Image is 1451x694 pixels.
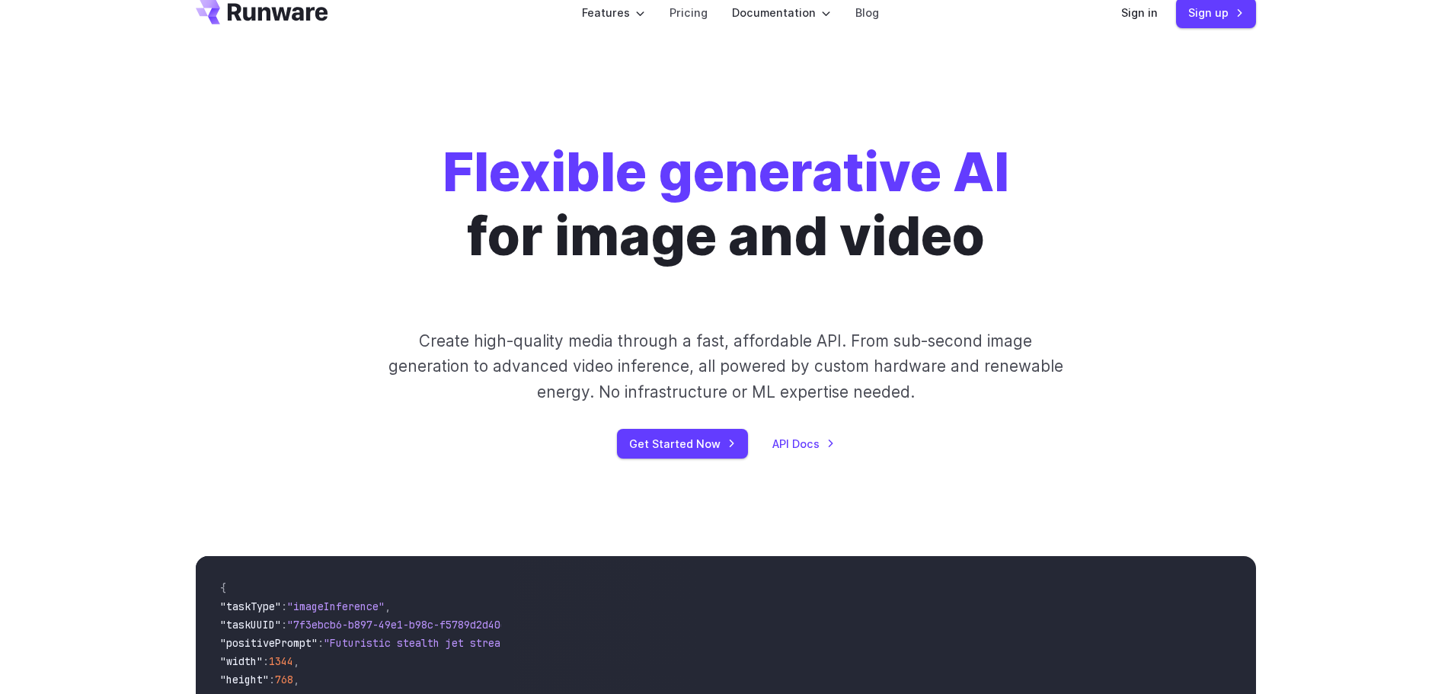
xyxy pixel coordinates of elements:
[617,429,748,459] a: Get Started Now
[318,636,324,650] span: :
[269,654,293,668] span: 1344
[324,636,878,650] span: "Futuristic stealth jet streaking through a neon-lit cityscape with glowing purple exhaust"
[281,618,287,632] span: :
[220,636,318,650] span: "positivePrompt"
[220,600,281,613] span: "taskType"
[443,140,1009,268] h1: for image and video
[263,654,269,668] span: :
[1121,4,1158,21] a: Sign in
[293,673,299,686] span: ,
[772,435,835,453] a: API Docs
[732,4,831,21] label: Documentation
[293,654,299,668] span: ,
[220,618,281,632] span: "taskUUID"
[385,600,391,613] span: ,
[220,581,226,595] span: {
[275,673,293,686] span: 768
[855,4,879,21] a: Blog
[220,654,263,668] span: "width"
[582,4,645,21] label: Features
[220,673,269,686] span: "height"
[281,600,287,613] span: :
[670,4,708,21] a: Pricing
[269,673,275,686] span: :
[443,139,1009,204] strong: Flexible generative AI
[287,618,519,632] span: "7f3ebcb6-b897-49e1-b98c-f5789d2d40d7"
[287,600,385,613] span: "imageInference"
[386,328,1065,405] p: Create high-quality media through a fast, affordable API. From sub-second image generation to adv...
